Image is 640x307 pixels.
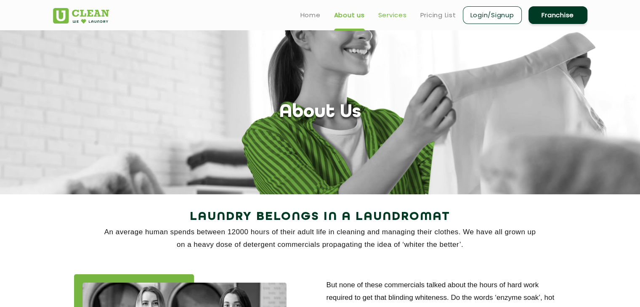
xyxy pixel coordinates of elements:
a: Services [378,10,407,20]
a: Franchise [528,6,587,24]
a: Home [300,10,321,20]
a: About us [334,10,365,20]
p: An average human spends between 12000 hours of their adult life in cleaning and managing their cl... [53,226,587,251]
h2: Laundry Belongs in a Laundromat [53,207,587,227]
a: Login/Signup [463,6,522,24]
a: Pricing List [420,10,456,20]
h1: About Us [279,102,361,123]
img: UClean Laundry and Dry Cleaning [53,8,109,24]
